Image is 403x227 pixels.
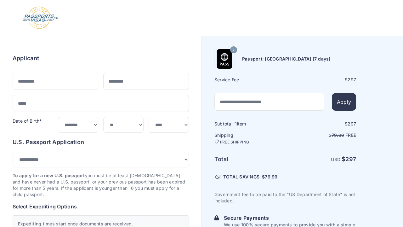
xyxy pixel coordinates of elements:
[214,121,285,127] h6: Subtotal · item
[262,174,277,180] span: $
[13,173,85,178] strong: To apply for a new U.S. passport
[242,56,331,62] h6: Passport: [GEOGRAPHIC_DATA] [7 days]
[214,155,285,164] h6: Total
[265,174,277,179] span: 79.99
[215,49,234,69] img: Product Name
[13,54,39,63] h6: Applicant
[342,156,356,162] strong: $
[13,172,189,198] p: you must be at least [DEMOGRAPHIC_DATA] and have never had a U.S. passport, or your previous pass...
[220,140,249,145] span: FREE SHIPPING
[348,121,356,126] span: 297
[345,132,356,138] span: Free
[286,132,356,138] p: $
[214,191,356,204] p: Government fee to be paid to the "US Department of State" is not included.
[223,174,259,180] span: TOTAL SAVINGS
[331,157,340,162] span: USD
[332,93,356,111] button: Apply
[286,77,356,83] div: $
[233,46,235,54] span: 7
[332,132,344,138] span: 79.99
[235,121,237,126] span: 1
[13,118,42,124] label: Date of Birth*
[345,156,356,162] span: 297
[13,138,189,147] h6: U.S. Passport Application
[13,203,189,210] h6: Select Expediting Options
[286,121,356,127] div: $
[22,6,60,30] img: Logo
[214,77,285,83] h6: Service Fee
[224,214,356,222] h6: Secure Payments
[348,77,356,82] span: 297
[214,132,285,145] h6: Shipping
